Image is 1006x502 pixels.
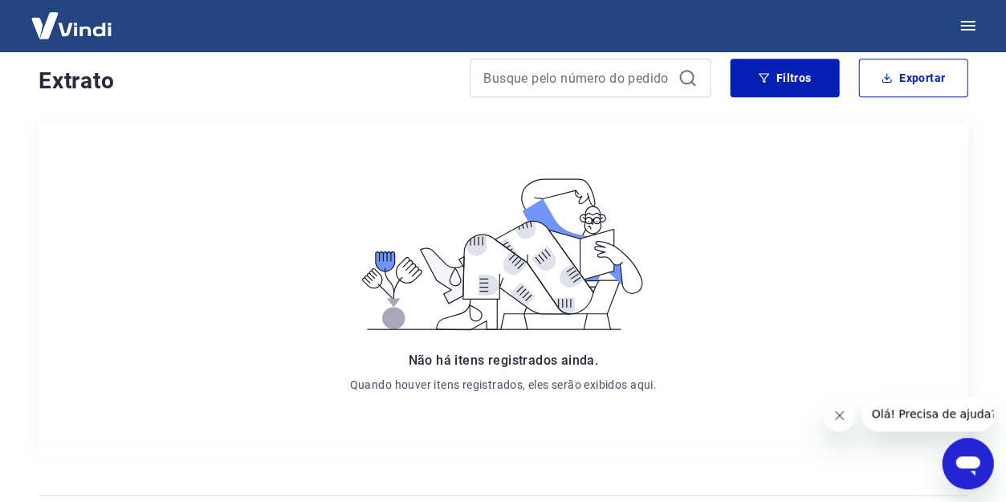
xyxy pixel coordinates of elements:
span: Não há itens registrados ainda. [408,352,597,367]
img: Vindi [19,1,124,50]
iframe: Mensagem da empresa [861,396,993,431]
button: Filtros [730,59,839,97]
p: Quando houver itens registrados, eles serão exibidos aqui. [349,376,656,392]
button: Exportar [858,59,967,97]
input: Busque pelo número do pedido [483,66,671,90]
iframe: Botão para abrir a janela de mensagens [942,438,993,489]
iframe: Fechar mensagem [823,399,855,431]
h4: Extrato [39,65,450,97]
span: Olá! Precisa de ajuda? [10,11,135,24]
